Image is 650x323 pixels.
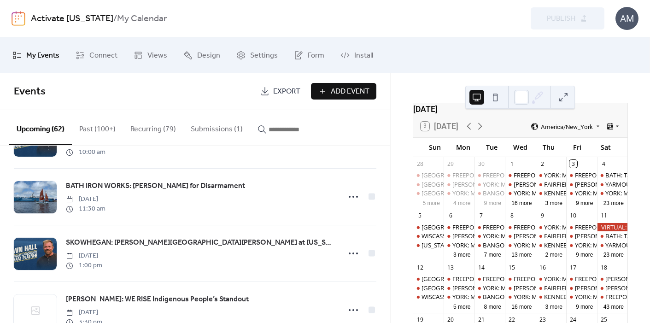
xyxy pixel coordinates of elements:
[452,171,611,179] div: FREEPORT: AM and PM Rush Hour Brigade. Click for times!
[480,250,505,258] button: 7 more
[536,232,566,240] div: FAIRFIELD: Stop The Coup
[477,138,506,157] div: Tue
[176,41,227,69] a: Design
[597,284,627,292] div: WELLS: Sunrise to Sunset, Nor Kings!, Nor I.C.E. In Wells
[544,189,611,197] div: KENNEBUNK: Stand Out
[452,293,592,301] div: YORK: Morning Resistance at [GEOGRAPHIC_DATA]
[413,284,444,292] div: PORTLAND: Organize - Resistance Singers!
[477,264,485,272] div: 14
[72,110,123,144] button: Past (100+)
[539,264,546,272] div: 16
[505,180,535,188] div: WELLS: NO I.C.E in Wells
[444,275,474,283] div: FREEPORT: AM and PM Rush Hour Brigade. Click for times!
[66,294,249,305] span: [PERSON_NAME]: WE RISE Indigenous People’s Standout
[444,180,474,188] div: WELLS: NO I.C.E in Wells
[508,264,516,272] div: 15
[450,302,474,311] button: 5 more
[66,237,334,248] span: SKOWHEGAN: [PERSON_NAME][GEOGRAPHIC_DATA][PERSON_NAME] at [US_STATE] Grains
[444,171,474,179] div: FREEPORT: AM and PM Rush Hour Brigade. Click for times!
[416,212,424,220] div: 5
[600,264,608,272] div: 18
[597,293,627,301] div: FREEPORT: No Kings 2.0 Rally
[514,275,617,283] div: FREEPORT: Visibility Brigade Standout
[474,189,505,197] div: BANGOR: Weekly peaceful protest
[508,250,535,258] button: 13 more
[541,250,566,258] button: 2 more
[483,171,633,179] div: FREEPORT: VISIBILITY FREEPORT Stand for Democracy!
[444,293,474,301] div: YORK: Morning Resistance at Town Center
[66,180,245,192] a: BATH IRON WORKS: [PERSON_NAME] for Disarmament
[123,110,183,144] button: Recurring (79)
[566,232,597,240] div: WELLS: NO I.C.E in Wells
[506,138,534,157] div: Wed
[127,41,174,69] a: Views
[508,160,516,168] div: 1
[514,171,617,179] div: FREEPORT: Visibility Brigade Standout
[536,223,566,231] div: YORK: Morning Resistance at Town Center
[183,110,250,144] button: Submissions (1)
[483,189,577,197] div: BANGOR: Weekly peaceful protest
[66,237,334,249] a: SKOWHEGAN: [PERSON_NAME][GEOGRAPHIC_DATA][PERSON_NAME] at [US_STATE] Grains
[541,198,566,207] button: 3 more
[539,160,546,168] div: 2
[477,212,485,220] div: 7
[572,302,597,311] button: 9 more
[480,302,505,311] button: 8 more
[508,198,535,207] button: 16 more
[566,171,597,179] div: FREEPORT: AM and PM Rush Hour Brigade. Click for times!
[541,123,593,129] span: America/New_York
[422,223,581,231] div: [GEOGRAPHIC_DATA]: Support Palestine Weekly Standout
[444,284,474,292] div: WELLS: NO I.C.E in Wells
[483,293,577,301] div: BANGOR: Weekly peaceful protest
[514,232,639,240] div: [PERSON_NAME]: NO I.C.E in [PERSON_NAME]
[229,41,285,69] a: Settings
[474,293,505,301] div: BANGOR: Weekly peaceful protest
[113,10,117,28] b: /
[452,223,611,231] div: FREEPORT: AM and PM Rush Hour Brigade. Click for times!
[422,275,581,283] div: [GEOGRAPHIC_DATA]: Support Palestine Weekly Standout
[413,223,444,231] div: BELFAST: Support Palestine Weekly Standout
[308,48,324,63] span: Form
[253,83,307,100] a: Export
[413,293,444,301] div: WISCASSET: Community Stand Up - Being a Good Human Matters!
[569,264,577,272] div: 17
[566,189,597,197] div: YORK: Morning Resistance at Town Center
[544,241,611,249] div: KENNEBUNK: Stand Out
[422,189,581,197] div: [GEOGRAPHIC_DATA]: Support Palestine Weekly Standout
[14,82,46,102] span: Events
[422,232,603,240] div: WISCASSET: Community Stand Up - Being a Good Human Matters!
[474,171,505,179] div: FREEPORT: VISIBILITY FREEPORT Stand for Democracy!
[354,48,373,63] span: Install
[450,198,474,207] button: 4 more
[508,302,535,311] button: 16 more
[422,293,603,301] div: WISCASSET: Community Stand Up - Being a Good Human Matters!
[505,275,535,283] div: FREEPORT: Visibility Brigade Standout
[197,48,220,63] span: Design
[539,212,546,220] div: 9
[311,83,376,100] button: Add Event
[536,275,566,283] div: YORK: Morning Resistance at Town Center
[452,232,578,240] div: [PERSON_NAME]: NO I.C.E in [PERSON_NAME]
[597,171,627,179] div: BATH: Tabling at the Bath Farmers Market
[536,284,566,292] div: FAIRFIELD: Stop The Coup
[66,204,105,214] span: 11:30 am
[505,284,535,292] div: WELLS: NO I.C.E in Wells
[66,194,105,204] span: [DATE]
[597,189,627,197] div: YORK: Morning Resistance at Town Center
[597,180,627,188] div: YARMOUTH: Saturday Weekly Rally - Resist Hate - Support Democracy
[66,147,105,157] span: 10:00 am
[474,284,505,292] div: YORK: Morning Resistance at Town Center
[508,212,516,220] div: 8
[452,275,611,283] div: FREEPORT: AM and PM Rush Hour Brigade. Click for times!
[452,241,592,249] div: YORK: Morning Resistance at [GEOGRAPHIC_DATA]
[505,241,535,249] div: YORK: Morning Resistance at Town Center
[413,241,444,249] div: Maine VIRTUAL: Democratic Socialists of America Political Education Session: Electoral Organizing...
[544,293,611,301] div: KENNEBUNK: Stand Out
[117,10,167,28] b: My Calendar
[572,250,597,258] button: 9 more
[26,48,59,63] span: My Events
[413,275,444,283] div: BELFAST: Support Palestine Weekly Standout
[483,275,633,283] div: FREEPORT: VISIBILITY FREEPORT Stand for Democracy!
[597,275,627,283] div: WELLS: Nor Kings! Nor ICE in Wells!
